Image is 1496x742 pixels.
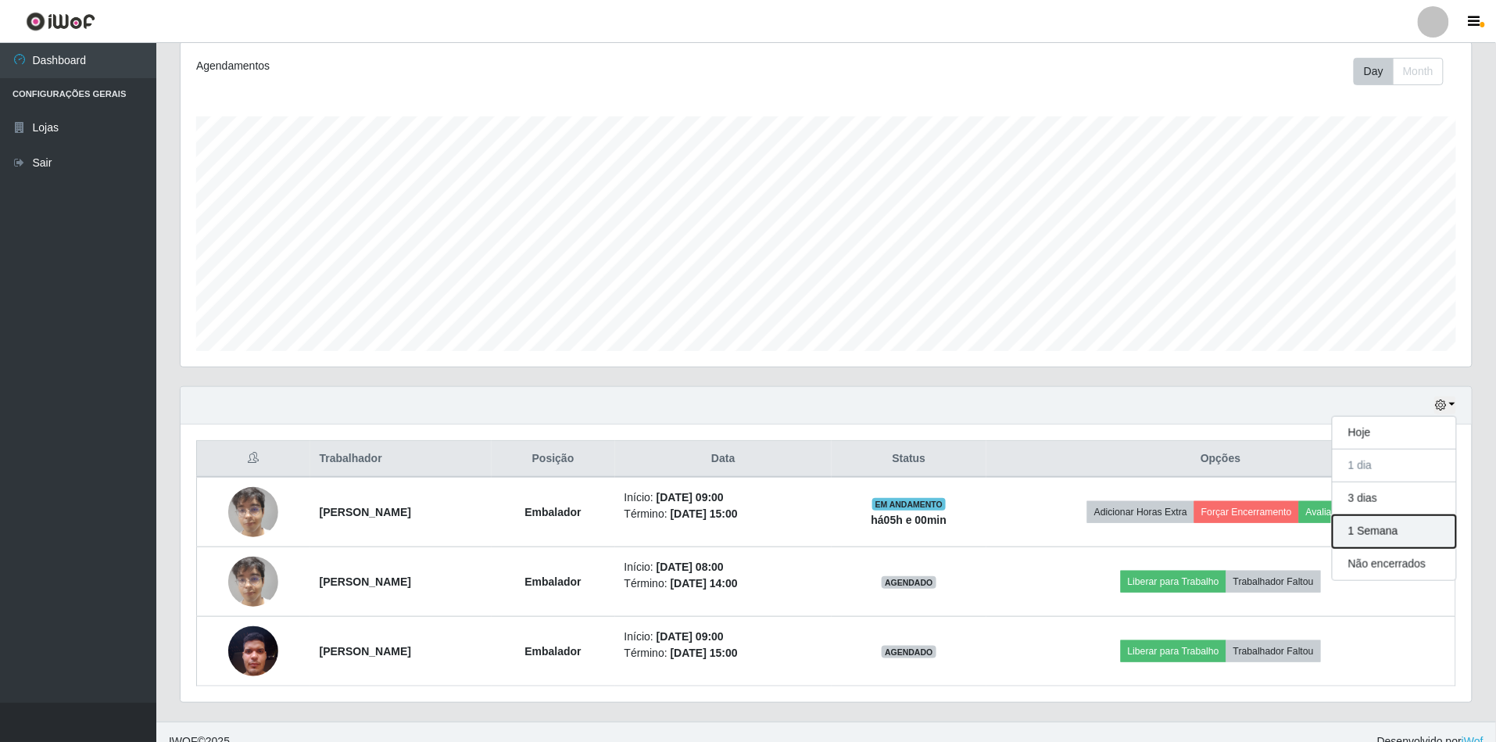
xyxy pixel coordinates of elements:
li: Término: [625,575,823,592]
span: AGENDADO [882,576,936,589]
time: [DATE] 09:00 [657,491,724,504]
th: Posição [492,441,615,478]
th: Status [832,441,986,478]
button: Trabalhador Faltou [1226,640,1321,662]
button: Adicionar Horas Extra [1087,501,1194,523]
li: Término: [625,506,823,522]
strong: Embalador [524,506,581,518]
div: Toolbar with button groups [1354,58,1456,85]
button: 1 Semana [1333,515,1456,548]
span: EM ANDAMENTO [872,498,947,511]
li: Início: [625,629,823,645]
img: 1758816097669.jpeg [228,548,278,615]
time: [DATE] 15:00 [671,507,738,520]
span: AGENDADO [882,646,936,658]
strong: há 05 h e 00 min [871,514,947,526]
div: Agendamentos [196,58,707,74]
img: 1758816097669.jpeg [228,479,278,545]
button: Forçar Encerramento [1194,501,1299,523]
time: [DATE] 08:00 [657,561,724,573]
button: Trabalhador Faltou [1226,571,1321,593]
th: Trabalhador [310,441,492,478]
button: 3 dias [1333,482,1456,515]
button: Liberar para Trabalho [1121,571,1226,593]
strong: [PERSON_NAME] [320,506,411,518]
button: Hoje [1333,417,1456,450]
time: [DATE] 09:00 [657,630,724,643]
th: Opções [986,441,1456,478]
li: Término: [625,645,823,661]
img: 1740566003126.jpeg [228,618,278,684]
th: Data [615,441,832,478]
button: Avaliação [1299,501,1355,523]
strong: [PERSON_NAME] [320,645,411,658]
button: Não encerrados [1333,548,1456,580]
button: 1 dia [1333,450,1456,482]
button: Day [1354,58,1394,85]
time: [DATE] 14:00 [671,577,738,590]
time: [DATE] 15:00 [671,647,738,659]
strong: Embalador [524,575,581,588]
img: CoreUI Logo [26,12,95,31]
li: Início: [625,559,823,575]
button: Liberar para Trabalho [1121,640,1226,662]
li: Início: [625,489,823,506]
button: Month [1393,58,1444,85]
div: First group [1354,58,1444,85]
strong: Embalador [524,645,581,658]
strong: [PERSON_NAME] [320,575,411,588]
